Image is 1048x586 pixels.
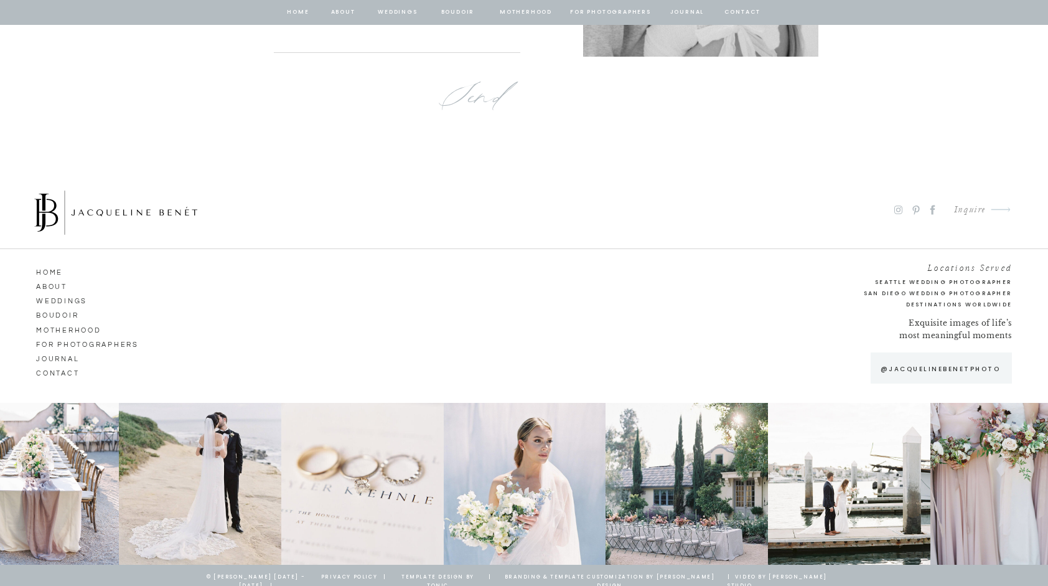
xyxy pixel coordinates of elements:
a: @jacquelinebenetphoto [874,364,1006,374]
a: Motherhood [500,7,551,18]
a: | [485,573,495,584]
a: Seattle Wedding Photographer [828,277,1012,288]
a: Weddings [36,294,107,305]
a: Boudoir [36,308,107,319]
p: © [PERSON_NAME] [DATE] - [DATE] | [195,573,317,579]
a: | Video by [PERSON_NAME] Studio [728,573,832,584]
h2: Locations Served [828,260,1012,271]
a: Weddings [377,7,419,18]
a: template design by tonic [392,573,484,584]
a: journal [36,352,129,363]
a: for photographers [36,338,147,349]
a: privacy policy [317,573,381,584]
a: HOME [36,265,107,276]
a: CONTACT [36,366,107,377]
a: Send [438,75,518,120]
a: branding & template customization by [PERSON_NAME] design [494,573,725,584]
a: contact [723,7,762,18]
a: BOUDOIR [440,7,475,18]
a: ABOUT [36,280,107,291]
a: journal [668,7,706,18]
a: about [330,7,356,18]
a: San Diego Wedding Photographer [805,288,1012,299]
a: home [286,7,310,18]
a: for photographers [570,7,651,18]
p: Exquisite images of life’s most meaningful moments [897,317,1012,344]
h2: Destinations Worldwide [828,300,1012,310]
a: | [380,573,390,584]
a: Motherhood [36,323,107,334]
a: Inquire [944,202,986,219]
